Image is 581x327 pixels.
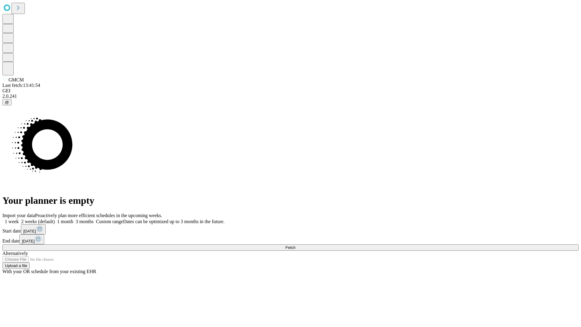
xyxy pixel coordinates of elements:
[2,263,30,269] button: Upload a file
[57,219,73,224] span: 1 month
[123,219,225,224] span: Dates can be optimized up to 3 months in the future.
[2,251,28,256] span: Alternatively
[22,239,34,243] span: [DATE]
[2,244,579,251] button: Fetch
[2,94,579,99] div: 2.0.241
[96,219,123,224] span: Custom range
[5,219,19,224] span: 1 week
[76,219,94,224] span: 3 months
[2,83,40,88] span: Last fetch: 13:41:54
[2,88,579,94] div: GEI
[2,234,579,244] div: End date
[19,234,44,244] button: [DATE]
[285,245,295,250] span: Fetch
[35,213,162,218] span: Proactively plan more efficient schedules in the upcoming weeks.
[5,100,9,104] span: @
[2,269,96,274] span: With your OR schedule from your existing EHR
[2,99,11,105] button: @
[21,224,46,234] button: [DATE]
[21,219,55,224] span: 2 weeks (default)
[23,229,36,233] span: [DATE]
[8,77,24,82] span: GMCM
[2,195,579,206] h1: Your planner is empty
[2,213,35,218] span: Import your data
[2,224,579,234] div: Start date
